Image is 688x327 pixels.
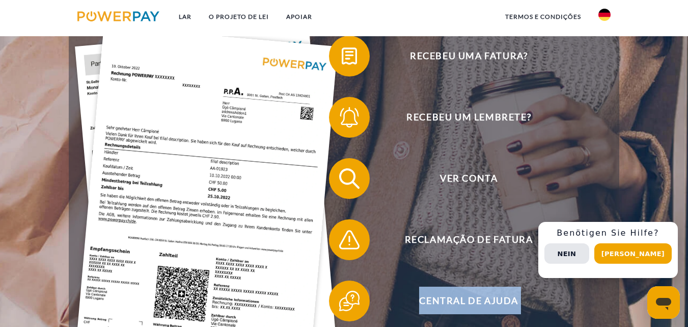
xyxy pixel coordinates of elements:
[505,13,581,20] font: termos e Condições
[337,288,362,314] img: qb_help.svg
[179,13,191,20] font: Lar
[200,8,278,26] a: O PROJETO DE LEI
[337,43,362,69] img: qb_bill.svg
[544,243,589,264] button: Nein
[329,158,594,199] button: Ver conta
[406,111,531,122] font: Recebeu um lembrete?
[329,219,594,260] button: Reclamação de fatura
[598,9,611,21] img: de
[329,281,594,321] button: Central de Ajuda
[544,228,672,238] h3: Benötigen Sie Hilfe?
[594,243,672,264] button: [PERSON_NAME]
[497,8,590,26] a: termos e Condições
[337,166,362,191] img: qb_search.svg
[337,227,362,253] img: qb_warning.svg
[329,36,594,77] button: Recebeu uma fatura?
[647,286,680,319] iframe: Schaltfläche zum Öffnen des Messaging-Fensters
[170,8,200,26] a: Lar
[77,11,159,21] img: logo-powerpay.svg
[419,295,518,306] font: Central de Ajuda
[278,8,321,26] a: APOIAR
[209,13,269,20] font: O PROJETO DE LEI
[440,172,498,184] font: Ver conta
[337,105,362,130] img: qb_bell.svg
[405,234,533,245] font: Reclamação de fatura
[410,50,528,61] font: Recebeu uma fatura?
[329,97,594,138] button: Recebeu um lembrete?
[538,222,678,278] div: Schnellhilfe
[286,13,312,20] font: APOIAR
